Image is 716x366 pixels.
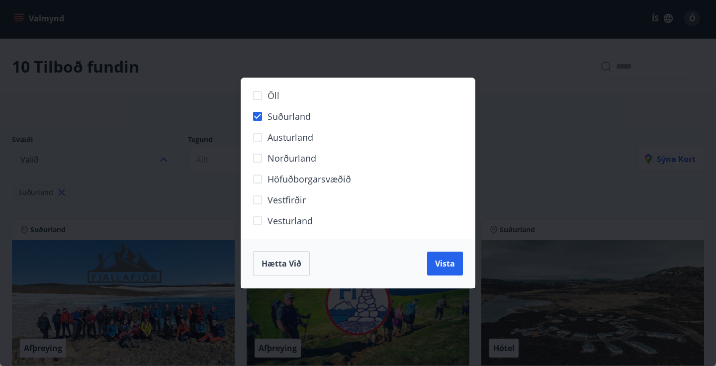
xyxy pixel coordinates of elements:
span: Höfuðborgarsvæðið [268,173,351,185]
span: Vesturland [268,214,313,227]
span: Vista [435,258,455,269]
button: Vista [427,252,463,275]
button: Hætta við [253,251,310,276]
span: Vestfirðir [268,193,306,206]
span: Austurland [268,131,313,144]
span: Norðurland [268,152,316,165]
span: Öll [268,89,279,102]
span: Hætta við [262,258,301,269]
span: Suðurland [268,110,311,123]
